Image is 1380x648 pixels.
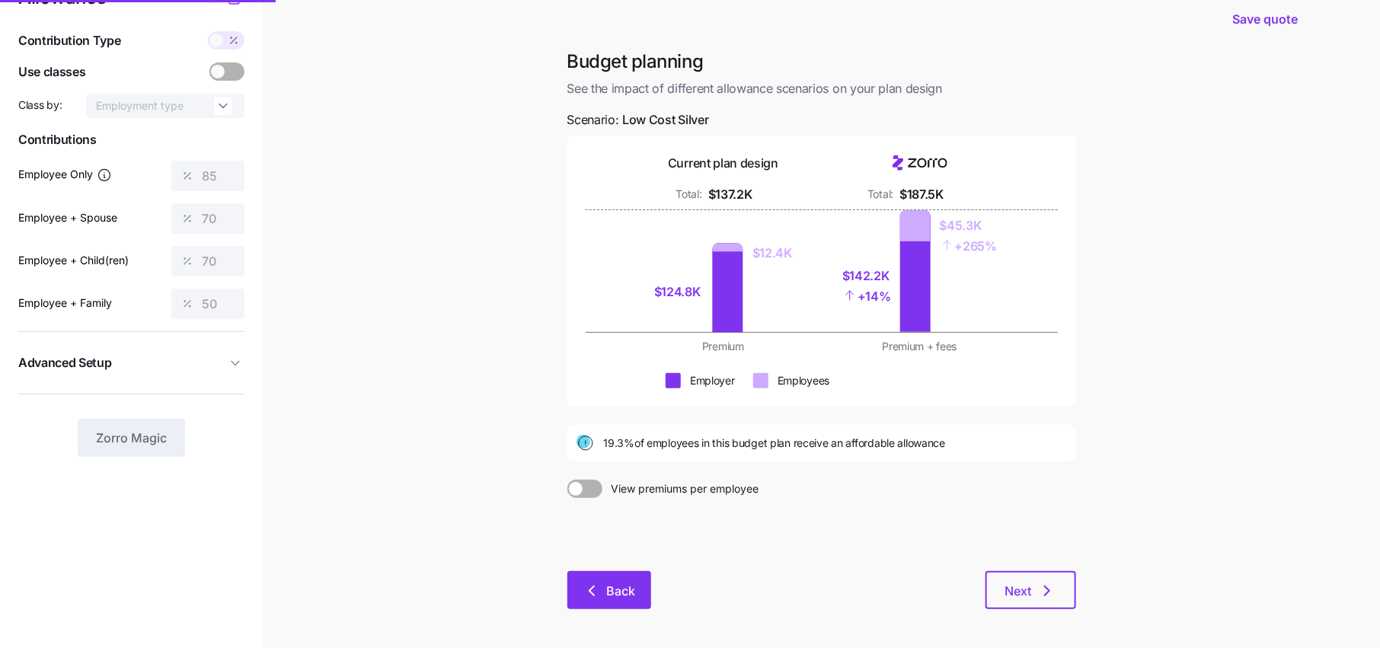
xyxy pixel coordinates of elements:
span: See the impact of different allowance scenarios on your plan design [567,79,1076,98]
label: Employee + Spouse [18,209,117,226]
button: Back [567,571,651,609]
div: Premium + fees [831,339,1009,354]
span: Class by: [18,97,62,113]
div: Total: [867,187,893,202]
h1: Budget planning [567,49,1076,73]
span: View premiums per employee [602,480,759,498]
div: $187.5K [899,185,944,204]
span: Scenario: [567,110,709,129]
div: + 265% [940,235,997,256]
span: Contribution Type [18,31,121,50]
div: $12.4K [752,244,792,263]
button: Advanced Setup [18,344,244,381]
span: Back [607,582,636,600]
div: $45.3K [940,216,997,235]
label: Employee + Family [18,295,112,311]
span: Next [1005,582,1032,600]
span: Low Cost Silver [622,110,708,129]
button: Next [985,571,1076,609]
div: Premium [634,339,813,354]
div: $142.2K [842,267,891,286]
label: Employee Only [18,166,112,183]
div: Total: [676,187,701,202]
span: 19.3% of employees in this budget plan receive an affordable allowance [604,436,946,451]
span: Use classes [18,62,85,81]
span: Contributions [18,130,244,149]
div: $124.8K [654,283,704,302]
div: Current plan design [668,154,778,173]
label: Employee + Child(ren) [18,252,129,269]
span: Save quote [1232,10,1298,28]
button: Zorro Magic [78,419,185,457]
div: $137.2K [708,185,752,204]
div: Employer [690,373,735,388]
span: Zorro Magic [96,429,167,447]
div: Employees [778,373,829,388]
div: + 14% [842,286,891,306]
span: Advanced Setup [18,353,112,372]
